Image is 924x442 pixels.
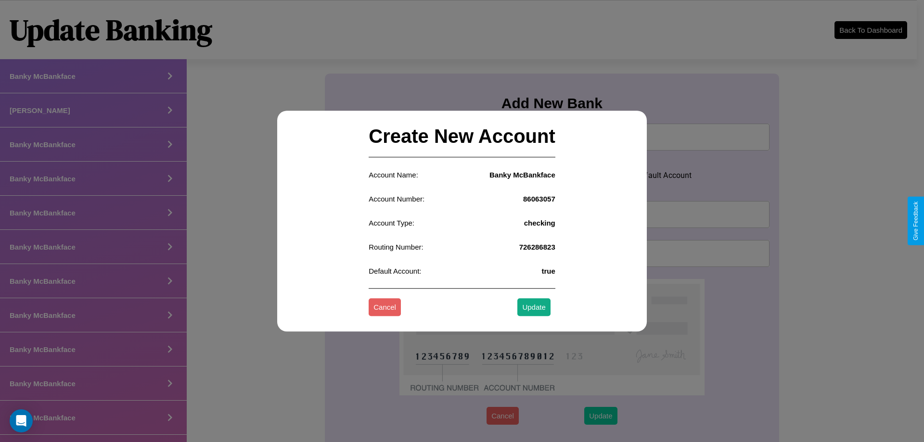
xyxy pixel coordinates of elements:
h2: Create New Account [369,116,555,157]
p: Account Type: [369,216,414,229]
h4: 86063057 [523,195,555,203]
p: Account Number: [369,192,424,205]
p: Routing Number: [369,240,423,253]
button: Update [517,299,550,316]
h4: Banky McBankface [489,171,555,179]
button: Cancel [369,299,401,316]
p: Default Account: [369,265,421,278]
h4: true [541,267,555,275]
p: Account Name: [369,168,418,181]
div: Give Feedback [912,202,919,240]
h4: 726286823 [519,243,555,251]
h4: checking [524,219,555,227]
div: Open Intercom Messenger [10,409,33,432]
